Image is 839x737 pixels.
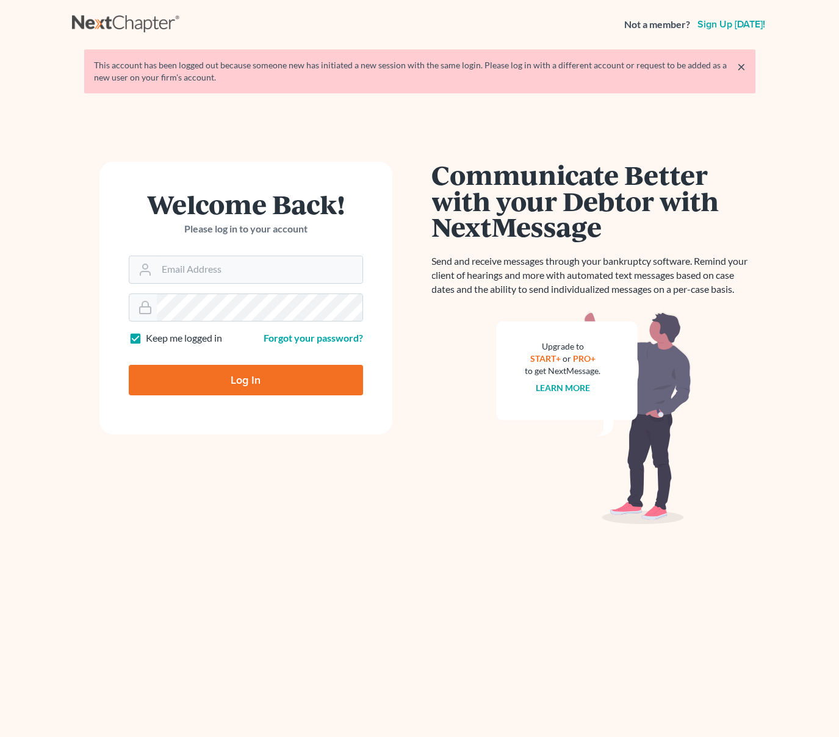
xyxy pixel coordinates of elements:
a: START+ [530,353,561,364]
input: Email Address [157,256,362,283]
a: Forgot your password? [264,332,363,343]
img: nextmessage_bg-59042aed3d76b12b5cd301f8e5b87938c9018125f34e5fa2b7a6b67550977c72.svg [496,311,691,525]
p: Send and receive messages through your bankruptcy software. Remind your client of hearings and mo... [432,254,755,297]
input: Log In [129,365,363,395]
div: This account has been logged out because someone new has initiated a new session with the same lo... [94,59,746,84]
div: to get NextMessage. [525,365,601,377]
a: PRO+ [573,353,596,364]
label: Keep me logged in [146,331,222,345]
h1: Welcome Back! [129,191,363,217]
a: × [737,59,746,74]
div: Upgrade to [525,340,601,353]
h1: Communicate Better with your Debtor with NextMessage [432,162,755,240]
a: Learn more [536,383,590,393]
a: Sign up [DATE]! [695,20,768,29]
strong: Not a member? [624,18,690,32]
span: or [563,353,571,364]
p: Please log in to your account [129,222,363,236]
